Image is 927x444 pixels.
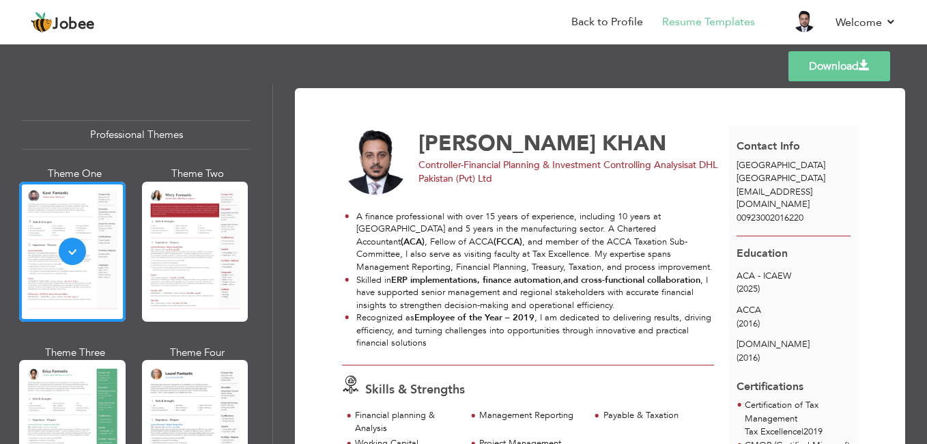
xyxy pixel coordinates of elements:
a: Download [788,51,890,81]
span: Contact Info [737,139,800,154]
span: ACA - ICAEW [737,270,791,282]
span: Certification of Tax Management [745,399,818,425]
span: Certifications [737,369,803,395]
strong: and cross-functional collaboration [563,274,700,286]
li: Skilled in , , I have supported senior management and regional stakeholders with accurate financi... [345,274,714,312]
strong: ERP implementations, finance automation [391,274,560,286]
a: Welcome [836,14,896,31]
span: ACCA [737,304,761,316]
span: (2016) [737,352,760,364]
span: [GEOGRAPHIC_DATA] [737,172,825,184]
img: jobee.io [31,12,53,33]
a: Jobee [31,12,95,33]
span: Controller-Financial Planning & Investment Controlling Analysis [418,158,688,171]
span: Skills & Strengths [365,381,465,398]
a: Back to Profile [571,14,643,30]
span: KHAN [602,129,666,158]
a: Resume Templates [662,14,755,30]
div: Management Reporting [479,409,582,422]
div: Theme One [22,167,128,181]
li: Recognized as , I am dedicated to delivering results, driving efficiency, and turning challenges ... [345,311,714,350]
div: Theme Two [145,167,251,181]
div: Financial planning & Analysis [355,409,458,434]
img: No image [342,128,409,195]
span: | [801,426,803,438]
span: at DHL Pakistan (Pvt) Ltd [418,158,717,185]
div: Theme Three [22,346,128,360]
span: (2016) [737,318,760,330]
strong: Employee of the Year – 2019 [414,311,534,324]
span: [DOMAIN_NAME] [737,338,810,350]
li: A finance professional with over 15 years of experience, including 10 years at [GEOGRAPHIC_DATA] ... [345,210,714,274]
strong: (FCCA) [494,236,522,248]
span: Education [737,246,788,261]
div: Professional Themes [22,120,251,150]
span: [GEOGRAPHIC_DATA] [737,159,825,171]
span: (2025) [737,283,760,295]
span: [PERSON_NAME] [418,129,596,158]
p: Tax Excellence 2019 [745,426,851,439]
img: Profile Img [793,10,815,32]
span: [EMAIL_ADDRESS][DOMAIN_NAME] [737,186,812,211]
div: Payable & Taxation [603,409,707,422]
div: Theme Four [145,346,251,360]
strong: (ACA) [401,236,425,248]
span: Jobee [53,17,95,32]
span: 00923002016220 [737,212,803,224]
